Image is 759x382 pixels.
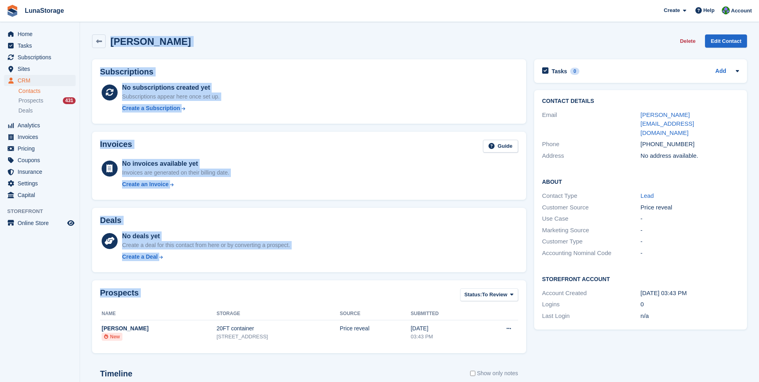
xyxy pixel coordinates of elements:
span: Status: [465,291,482,299]
div: Marketing Source [542,226,641,235]
span: Create [664,6,680,14]
div: - [641,226,739,235]
div: n/a [641,312,739,321]
a: menu [4,178,76,189]
span: Home [18,28,66,40]
div: Logins [542,300,641,309]
span: Account [731,7,752,15]
a: Create an Invoice [122,180,229,189]
a: Prospects 431 [18,97,76,105]
div: Price reveal [641,203,739,212]
div: 0 [641,300,739,309]
h2: Prospects [100,288,139,303]
a: menu [4,189,76,201]
a: menu [4,155,76,166]
h2: About [542,177,739,185]
th: Storage [216,308,340,320]
img: stora-icon-8386f47178a22dfd0bd8f6a31ec36ba5ce8667c1dd55bd0f319d3a0aa187defe.svg [6,5,18,17]
span: Subscriptions [18,52,66,63]
div: - [641,237,739,246]
span: Insurance [18,166,66,177]
div: [DATE] 03:43 PM [641,289,739,298]
th: Submitted [411,308,478,320]
div: [STREET_ADDRESS] [216,333,340,341]
h2: Subscriptions [100,67,518,76]
label: Show only notes [470,369,518,378]
h2: [PERSON_NAME] [110,36,191,47]
h2: Storefront Account [542,275,739,283]
button: Status: To Review [460,288,518,302]
div: 431 [63,97,76,104]
h2: Contact Details [542,98,739,105]
div: Subscriptions appear here once set up. [122,92,220,101]
span: Prospects [18,97,43,105]
h2: Deals [100,216,121,225]
a: Guide [483,140,518,153]
a: Deals [18,107,76,115]
span: Settings [18,178,66,189]
a: Create a Deal [122,253,290,261]
span: Coupons [18,155,66,166]
div: No subscriptions created yet [122,83,220,92]
div: Email [542,111,641,138]
span: Sites [18,63,66,74]
div: Create a Subscription [122,104,180,113]
a: menu [4,75,76,86]
div: Accounting Nominal Code [542,249,641,258]
div: Create an Invoice [122,180,168,189]
div: [DATE] [411,324,478,333]
span: Deals [18,107,33,115]
div: Create a deal for this contact from here or by converting a prospect. [122,241,290,249]
img: Cathal Vaughan [722,6,730,14]
div: Last Login [542,312,641,321]
a: Create a Subscription [122,104,220,113]
div: Price reveal [340,324,411,333]
a: menu [4,131,76,143]
div: 20FT container [216,324,340,333]
h2: Tasks [552,68,567,75]
div: No deals yet [122,231,290,241]
span: Tasks [18,40,66,51]
a: menu [4,63,76,74]
div: Invoices are generated on their billing date. [122,169,229,177]
div: - [641,249,739,258]
div: [PHONE_NUMBER] [641,140,739,149]
div: - [641,214,739,223]
div: [PERSON_NAME] [102,324,216,333]
a: Edit Contact [705,34,747,48]
li: New [102,333,122,341]
span: Pricing [18,143,66,154]
div: 03:43 PM [411,333,478,341]
a: Preview store [66,218,76,228]
span: CRM [18,75,66,86]
div: Create a Deal [122,253,158,261]
a: [PERSON_NAME][EMAIL_ADDRESS][DOMAIN_NAME] [641,111,694,136]
a: menu [4,166,76,177]
input: Show only notes [470,369,475,378]
a: LunaStorage [22,4,67,17]
div: Account Created [542,289,641,298]
a: menu [4,217,76,229]
h2: Timeline [100,369,132,378]
a: menu [4,40,76,51]
div: 0 [570,68,579,75]
th: Name [100,308,216,320]
span: Help [703,6,715,14]
span: To Review [482,291,507,299]
a: Lead [641,192,654,199]
h2: Invoices [100,140,132,153]
span: Storefront [7,207,80,215]
span: Capital [18,189,66,201]
div: Address [542,151,641,161]
span: Analytics [18,120,66,131]
a: menu [4,28,76,40]
span: Online Store [18,217,66,229]
a: menu [4,143,76,154]
a: Add [715,67,726,76]
div: Customer Source [542,203,641,212]
a: menu [4,52,76,63]
a: menu [4,120,76,131]
a: Contacts [18,87,76,95]
div: Phone [542,140,641,149]
div: No address available. [641,151,739,161]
